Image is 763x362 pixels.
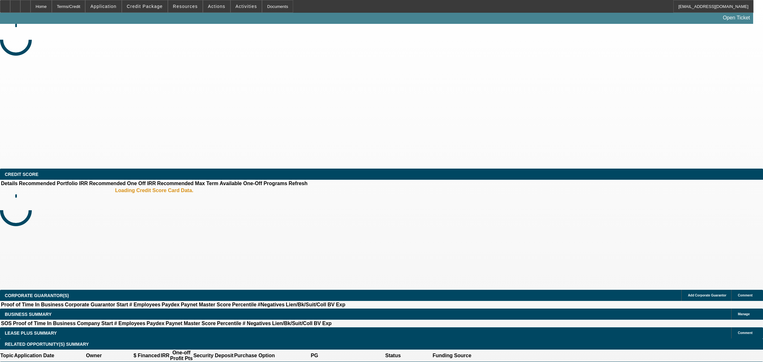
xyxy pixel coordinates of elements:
b: Percentile [232,302,256,307]
b: Percentile [217,321,241,326]
b: Start [101,321,113,326]
span: Manage [738,312,750,316]
span: CORPORATE GUARANTOR(S) [5,293,69,298]
th: PG [275,350,354,362]
th: SOS [1,320,12,327]
b: Lien/Bk/Suit/Coll [272,321,313,326]
span: Activities [236,4,257,9]
th: Security Deposit [193,350,234,362]
th: Available One-Off Programs [219,180,288,187]
b: #Negatives [258,302,285,307]
th: Proof of Time In Business [1,302,64,308]
span: RELATED OPPORTUNITY(S) SUMMARY [5,342,89,347]
th: Recommended Portfolio IRR [18,180,88,187]
th: IRR [160,350,170,362]
b: # Employees [114,321,145,326]
b: Paynet Master Score [181,302,231,307]
span: Application [90,4,116,9]
th: Refresh [288,180,308,187]
b: Paydex [162,302,180,307]
button: Credit Package [122,0,168,12]
button: Application [86,0,121,12]
button: Actions [203,0,230,12]
button: Resources [168,0,203,12]
th: Recommended Max Term [157,180,219,187]
th: Owner [55,350,133,362]
span: Comment [738,294,753,297]
b: Company [77,321,100,326]
b: Lien/Bk/Suit/Coll [286,302,326,307]
th: Recommended One Off IRR [89,180,156,187]
span: CREDIT SCORE [5,172,38,177]
span: BUSINESS SUMMARY [5,312,52,317]
b: Paynet Master Score [166,321,216,326]
span: Resources [173,4,198,9]
span: Add Corporate Guarantor [688,294,726,297]
b: # Negatives [243,321,271,326]
b: Corporate Guarantor [65,302,115,307]
th: Status [354,350,432,362]
th: One-off Profit Pts [170,350,193,362]
a: Open Ticket [720,12,753,23]
b: Start [116,302,128,307]
b: BV Exp [314,321,332,326]
th: Proof of Time In Business [13,320,76,327]
th: Purchase Option [234,350,275,362]
b: Paydex [147,321,164,326]
span: LEASE PLUS SUMMARY [5,331,57,336]
b: BV Exp [327,302,345,307]
th: $ Financed [133,350,161,362]
span: Credit Package [127,4,163,9]
th: Details [1,180,18,187]
th: Application Date [14,350,54,362]
span: Actions [208,4,225,9]
button: Activities [231,0,262,12]
b: # Employees [129,302,161,307]
span: Comment [738,331,753,335]
b: Loading Credit Score Card Data. [115,188,193,193]
th: Funding Source [432,350,472,362]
